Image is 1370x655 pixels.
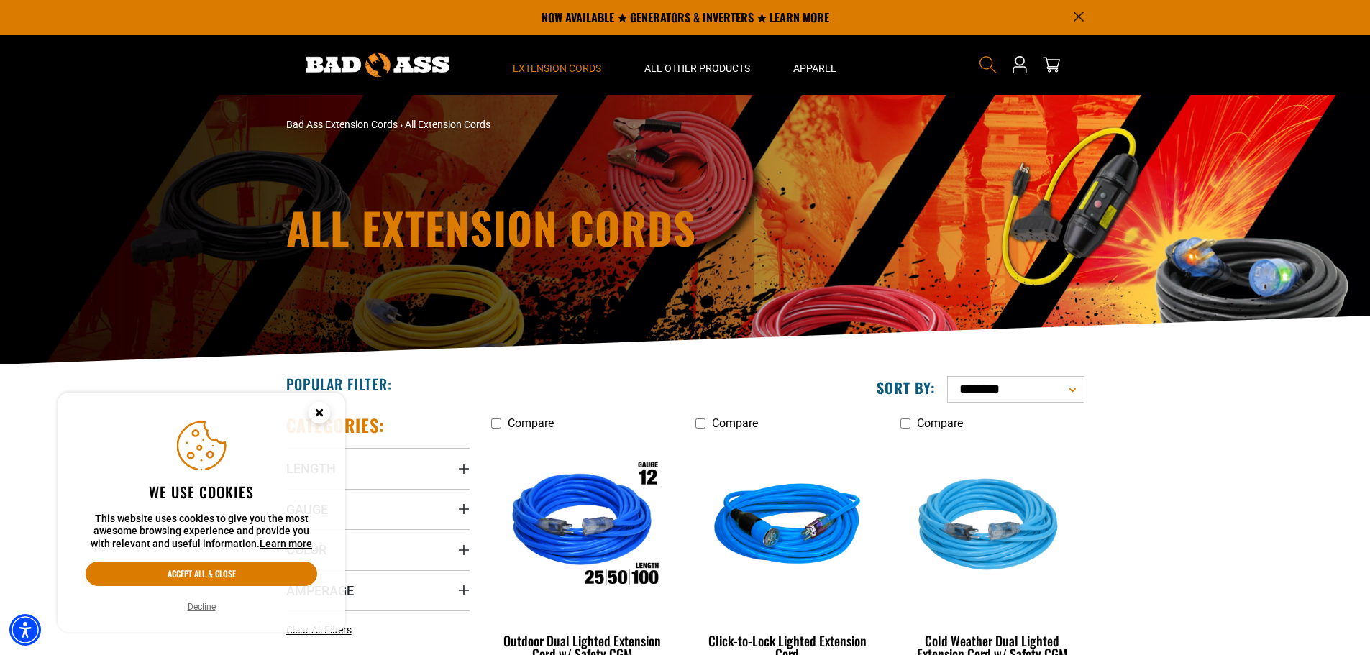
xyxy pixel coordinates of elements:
[293,393,345,437] button: Close this option
[644,62,750,75] span: All Other Products
[697,444,878,610] img: blue
[86,562,317,586] button: Accept all & close
[917,416,963,430] span: Compare
[286,206,811,249] h1: All Extension Cords
[492,444,673,610] img: Outdoor Dual Lighted Extension Cord w/ Safety CGM
[86,482,317,501] h2: We use cookies
[491,35,623,95] summary: Extension Cords
[400,119,403,130] span: ›
[1040,56,1063,73] a: cart
[86,513,317,551] p: This website uses cookies to give you the most awesome browsing experience and provide you with r...
[58,393,345,633] aside: Cookie Consent
[286,570,470,610] summary: Amperage
[286,117,811,132] nav: breadcrumbs
[306,53,449,77] img: Bad Ass Extension Cords
[623,35,772,95] summary: All Other Products
[405,119,490,130] span: All Extension Cords
[712,416,758,430] span: Compare
[877,378,936,397] label: Sort by:
[9,614,41,646] div: Accessibility Menu
[286,624,352,636] span: Clear All Filters
[513,62,601,75] span: Extension Cords
[286,119,398,130] a: Bad Ass Extension Cords
[260,538,312,549] a: This website uses cookies to give you the most awesome browsing experience and provide you with r...
[902,444,1083,610] img: Light Blue
[183,600,220,614] button: Decline
[286,375,392,393] h2: Popular Filter:
[1008,35,1031,95] a: Open this option
[286,489,470,529] summary: Gauge
[793,62,836,75] span: Apparel
[508,416,554,430] span: Compare
[286,448,470,488] summary: Length
[772,35,858,95] summary: Apparel
[286,529,470,569] summary: Color
[977,53,1000,76] summary: Search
